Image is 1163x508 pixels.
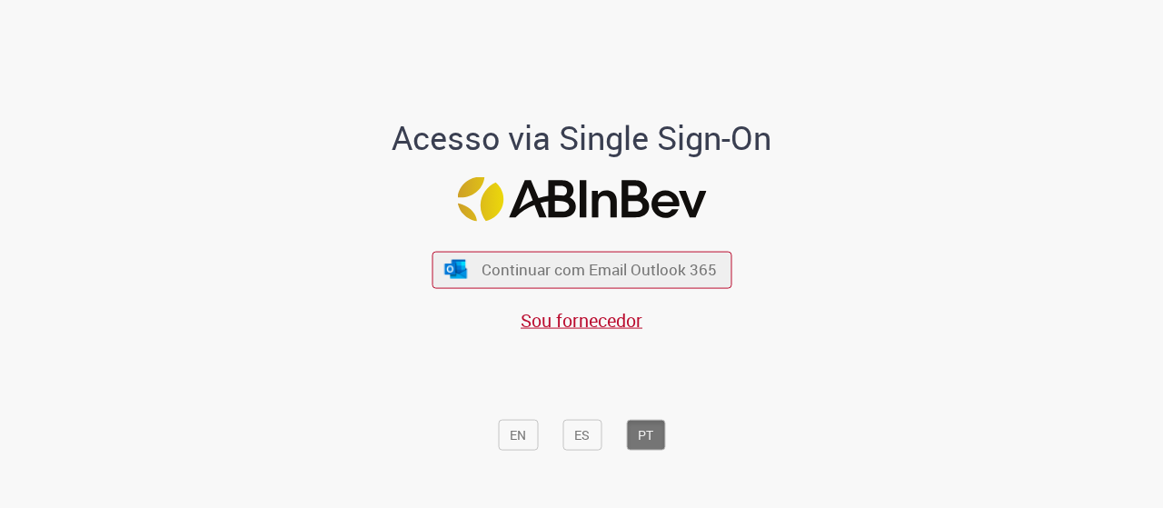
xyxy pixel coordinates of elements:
[498,419,538,450] button: EN
[562,419,601,450] button: ES
[330,119,834,155] h1: Acesso via Single Sign-On
[457,177,706,222] img: Logo ABInBev
[432,251,731,288] button: ícone Azure/Microsoft 360 Continuar com Email Outlook 365
[443,260,469,279] img: ícone Azure/Microsoft 360
[521,307,642,332] a: Sou fornecedor
[482,259,717,280] span: Continuar com Email Outlook 365
[626,419,665,450] button: PT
